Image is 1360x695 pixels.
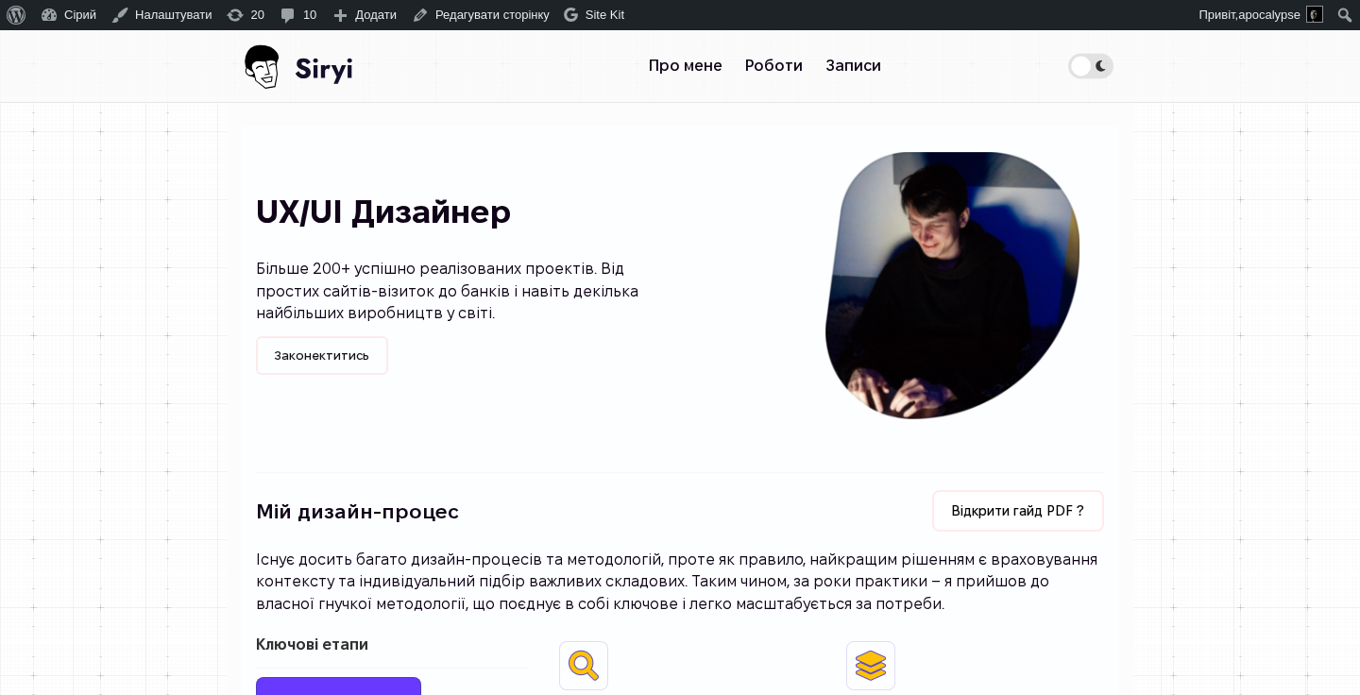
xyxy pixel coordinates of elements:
label: Theme switcher [1068,53,1113,78]
p: Більше 200+ успішно реалізованих проектів. Від простих сайтів-візиток до банків і навіть декілька... [256,258,680,325]
a: Про мене [637,47,734,85]
span: Site Kit [586,8,624,22]
img: Сірий [241,30,363,102]
a: Відкрити гайд PDF ? [932,490,1104,532]
strong: Ключові етапи [256,636,368,653]
h1: UX/UI Дизайнер [256,196,680,229]
p: Існує досить багато дизайн-процесів та методологій, проте як правило, найкращим рішенням є врахов... [256,549,1104,616]
h2: Мій дизайн-процес [256,497,801,526]
span: apocalypse [1238,8,1300,22]
a: Законектитись [256,336,388,375]
a: Записи [814,47,892,85]
a: Роботи [734,47,814,85]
